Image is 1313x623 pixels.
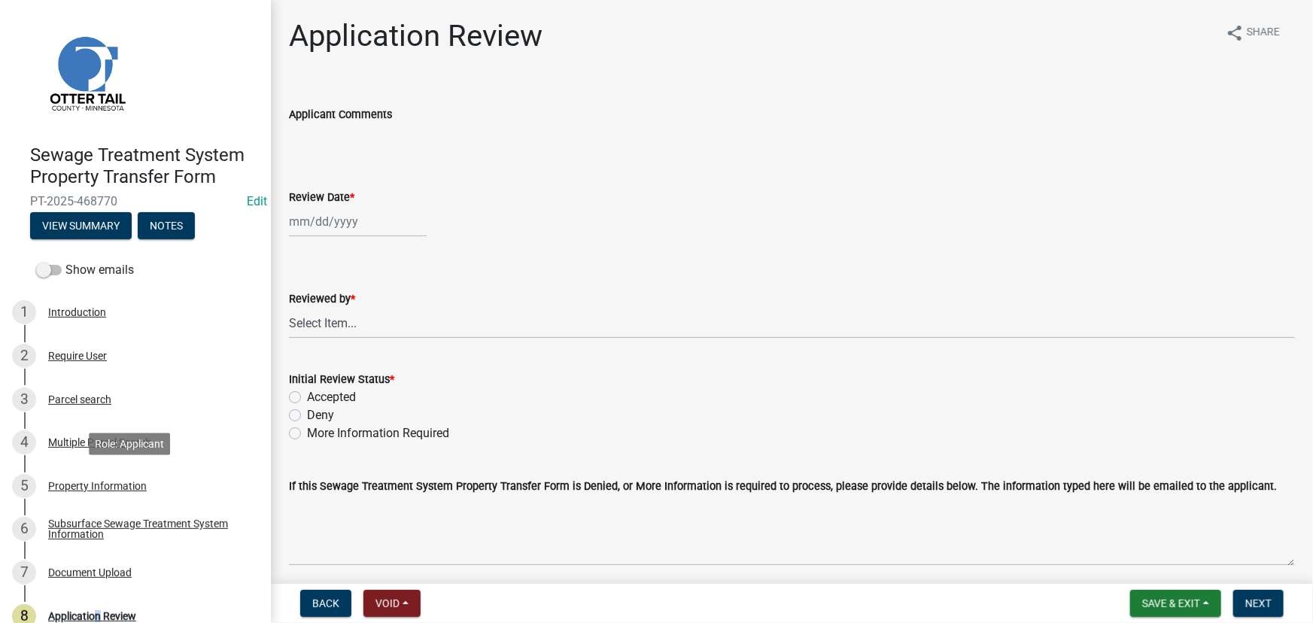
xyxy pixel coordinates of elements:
div: 6 [12,517,36,541]
h4: Sewage Treatment System Property Transfer Form [30,144,259,188]
wm-modal-confirm: Notes [138,220,195,232]
label: Deny [307,406,334,424]
label: Initial Review Status [289,375,394,385]
div: Require User [48,351,107,361]
span: Save & Exit [1142,597,1200,609]
label: Applicant Comments [289,110,392,120]
span: PT-2025-468770 [30,194,241,208]
button: shareShare [1214,18,1292,47]
div: Introduction [48,307,106,318]
label: Reviewed by [289,294,355,305]
label: If this Sewage Treatment System Property Transfer Form is Denied, or More Information is required... [289,482,1277,492]
div: Property Information [48,481,147,491]
i: share [1226,24,1244,42]
div: 2 [12,344,36,368]
button: Save & Exit [1130,590,1221,617]
div: Parcel search [48,394,111,405]
a: Edit [247,194,267,208]
label: Accepted [307,388,356,406]
div: 5 [12,474,36,498]
span: Share [1247,24,1280,42]
button: Void [363,590,421,617]
button: Next [1233,590,1284,617]
button: Notes [138,212,195,239]
span: Next [1245,597,1272,609]
div: 3 [12,387,36,412]
label: Show emails [36,261,134,279]
h1: Application Review [289,18,543,54]
div: Application Review [48,611,136,621]
button: View Summary [30,212,132,239]
div: 4 [12,430,36,454]
input: mm/dd/yyyy [289,206,427,237]
span: Back [312,597,339,609]
div: 1 [12,300,36,324]
label: Review Date [289,193,354,203]
div: 7 [12,561,36,585]
div: Document Upload [48,567,132,578]
button: Back [300,590,351,617]
div: Multiple Parcel Search [48,437,151,448]
div: Subsurface Sewage Treatment System Information [48,518,247,539]
wm-modal-confirm: Edit Application Number [247,194,267,208]
wm-modal-confirm: Summary [30,220,132,232]
img: Otter Tail County, Minnesota [30,16,143,129]
span: Void [375,597,400,609]
label: More Information Required [307,424,449,442]
div: Role: Applicant [89,433,170,454]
